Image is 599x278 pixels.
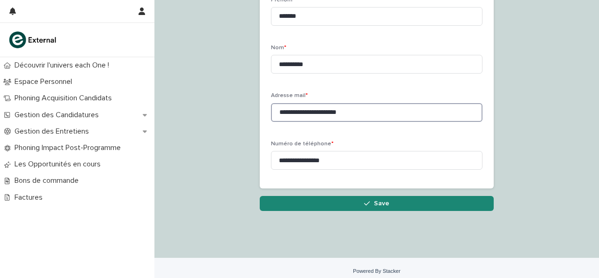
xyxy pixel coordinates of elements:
p: Phoning Impact Post-Programme [11,143,128,152]
p: Gestion des Entretiens [11,127,96,136]
button: Save [260,196,494,211]
img: bc51vvfgR2QLHU84CWIQ [7,30,59,49]
span: Numéro de téléphone [271,141,334,147]
span: Adresse mail [271,93,308,98]
span: Nom [271,45,286,51]
p: Factures [11,193,50,202]
p: Phoning Acquisition Candidats [11,94,119,103]
span: Save [374,200,389,207]
p: Espace Personnel [11,77,80,86]
p: Bons de commande [11,176,86,185]
a: Powered By Stacker [353,268,400,274]
p: Découvrir l'univers each One ! [11,61,117,70]
p: Gestion des Candidatures [11,111,106,120]
p: Les Opportunités en cours [11,160,108,169]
